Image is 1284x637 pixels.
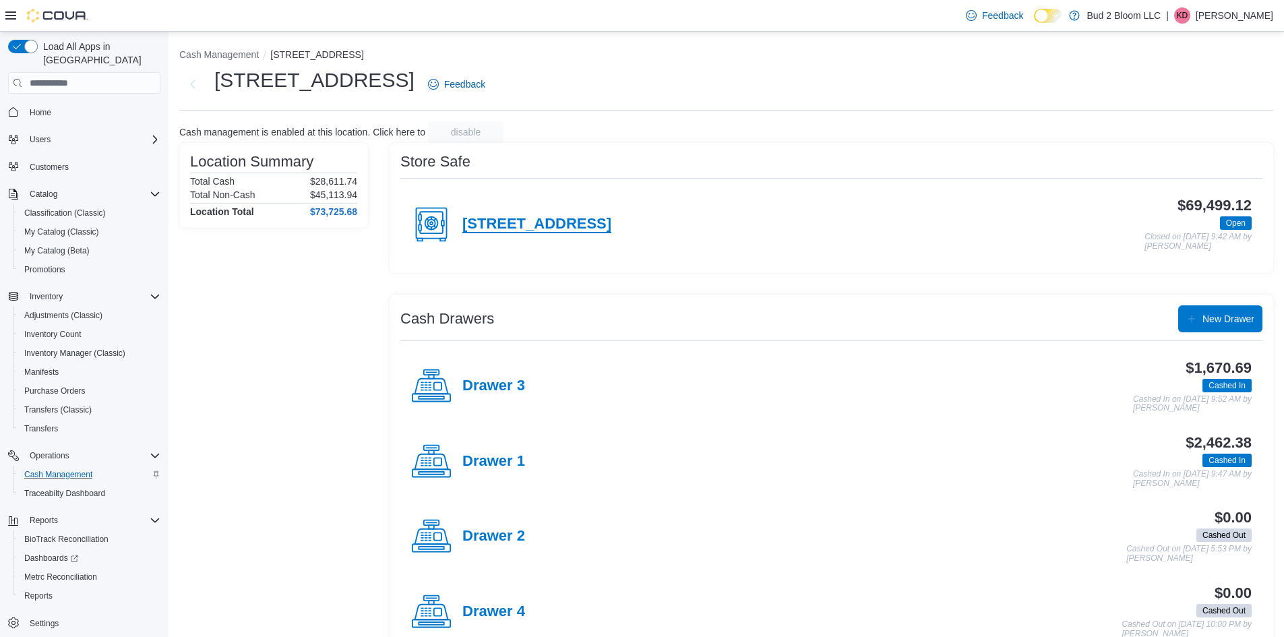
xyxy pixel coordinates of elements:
[1034,23,1035,24] span: Dark Mode
[3,511,166,530] button: Reports
[19,383,91,399] a: Purchase Orders
[190,154,313,170] h3: Location Summary
[19,421,63,437] a: Transfers
[1126,545,1252,563] p: Cashed Out on [DATE] 5:53 PM by [PERSON_NAME]
[24,615,64,632] a: Settings
[1202,605,1246,617] span: Cashed Out
[1215,510,1252,526] h3: $0.00
[3,287,166,306] button: Inventory
[3,130,166,149] button: Users
[19,485,111,502] a: Traceabilty Dashboard
[24,208,106,218] span: Classification (Classic)
[1226,217,1246,229] span: Open
[27,9,88,22] img: Cova
[24,469,92,480] span: Cash Management
[400,311,494,327] h3: Cash Drawers
[30,107,51,118] span: Home
[24,512,63,528] button: Reports
[310,206,357,217] h4: $73,725.68
[451,125,481,139] span: disable
[24,488,105,499] span: Traceabilty Dashboard
[13,306,166,325] button: Adjustments (Classic)
[30,162,69,173] span: Customers
[462,453,525,471] h4: Drawer 1
[1196,528,1252,542] span: Cashed Out
[24,131,160,148] span: Users
[24,158,160,175] span: Customers
[1178,198,1252,214] h3: $69,499.12
[1186,360,1252,376] h3: $1,670.69
[19,466,160,483] span: Cash Management
[24,448,160,464] span: Operations
[3,613,166,633] button: Settings
[19,569,160,585] span: Metrc Reconciliation
[179,49,259,60] button: Cash Management
[1087,7,1161,24] p: Bud 2 Bloom LLC
[19,307,108,324] a: Adjustments (Classic)
[214,67,415,94] h1: [STREET_ADDRESS]
[19,550,160,566] span: Dashboards
[19,569,102,585] a: Metrc Reconciliation
[1133,395,1252,413] p: Cashed In on [DATE] 9:52 AM by [PERSON_NAME]
[24,226,99,237] span: My Catalog (Classic)
[1133,470,1252,488] p: Cashed In on [DATE] 9:47 AM by [PERSON_NAME]
[1186,435,1252,451] h3: $2,462.38
[19,345,131,361] a: Inventory Manager (Classic)
[1209,380,1246,392] span: Cashed In
[30,189,57,200] span: Catalog
[24,245,90,256] span: My Catalog (Beta)
[19,205,160,221] span: Classification (Classic)
[30,291,63,302] span: Inventory
[19,588,58,604] a: Reports
[19,421,160,437] span: Transfers
[13,419,166,438] button: Transfers
[13,204,166,222] button: Classification (Classic)
[179,71,206,98] button: Next
[24,615,160,632] span: Settings
[3,157,166,177] button: Customers
[179,127,425,138] p: Cash management is enabled at this location. Click here to
[19,466,98,483] a: Cash Management
[1034,9,1062,23] input: Dark Mode
[13,325,166,344] button: Inventory Count
[1196,604,1252,617] span: Cashed Out
[24,404,92,415] span: Transfers (Classic)
[190,206,254,217] h4: Location Total
[19,531,160,547] span: BioTrack Reconciliation
[179,48,1273,64] nav: An example of EuiBreadcrumbs
[3,185,166,204] button: Catalog
[13,568,166,586] button: Metrc Reconciliation
[24,289,160,305] span: Inventory
[1144,233,1252,251] p: Closed on [DATE] 9:42 AM by [PERSON_NAME]
[190,189,255,200] h6: Total Non-Cash
[270,49,363,60] button: [STREET_ADDRESS]
[1166,7,1169,24] p: |
[190,176,235,187] h6: Total Cash
[24,186,160,202] span: Catalog
[3,102,166,121] button: Home
[428,121,503,143] button: disable
[24,512,160,528] span: Reports
[310,189,357,200] p: $45,113.94
[19,262,71,278] a: Promotions
[13,260,166,279] button: Promotions
[19,205,111,221] a: Classification (Classic)
[960,2,1029,29] a: Feedback
[19,345,160,361] span: Inventory Manager (Classic)
[13,241,166,260] button: My Catalog (Beta)
[24,329,82,340] span: Inventory Count
[19,364,160,380] span: Manifests
[19,326,160,342] span: Inventory Count
[24,553,78,564] span: Dashboards
[1209,454,1246,466] span: Cashed In
[24,131,56,148] button: Users
[13,382,166,400] button: Purchase Orders
[462,216,611,233] h4: [STREET_ADDRESS]
[13,465,166,484] button: Cash Management
[30,134,51,145] span: Users
[13,586,166,605] button: Reports
[24,367,59,377] span: Manifests
[1202,312,1254,326] span: New Drawer
[19,243,160,259] span: My Catalog (Beta)
[462,377,525,395] h4: Drawer 3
